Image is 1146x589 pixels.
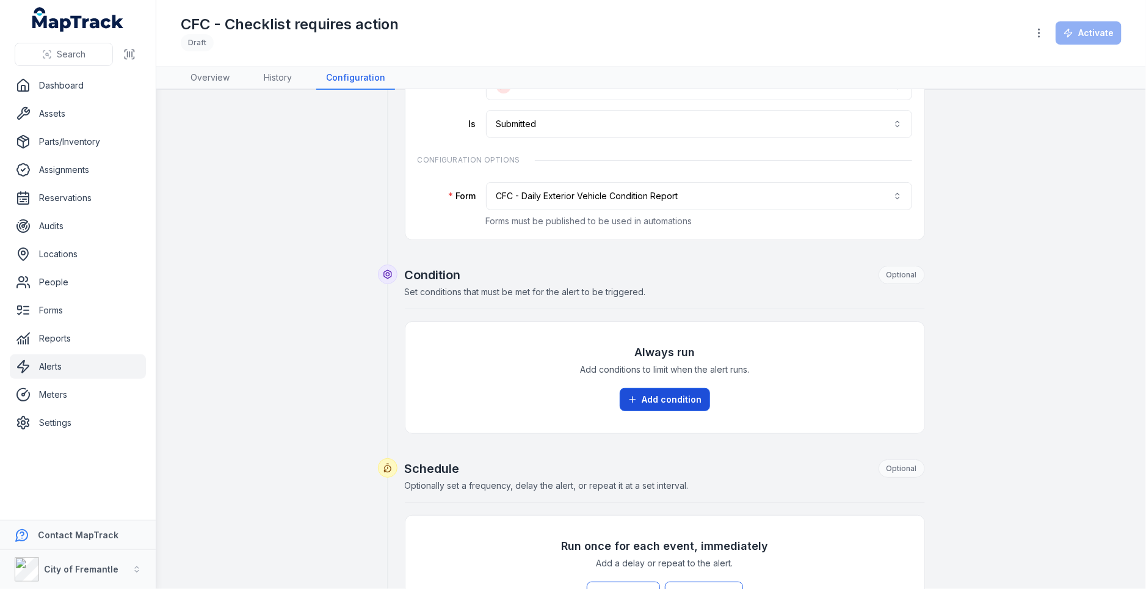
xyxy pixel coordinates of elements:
[10,130,146,154] a: Parts/Inventory
[405,480,689,491] span: Optionally set a frequency, delay the alert, or repeat it at a set interval.
[44,564,118,574] strong: City of Fremantle
[181,67,239,90] a: Overview
[181,15,399,34] h1: CFC - Checklist requires action
[620,388,710,411] button: Add condition
[10,73,146,98] a: Dashboard
[486,110,912,138] button: Submitted
[634,344,695,361] h3: Always run
[879,266,925,284] div: Optional
[418,190,476,202] label: Form
[580,364,749,376] span: Add conditions to limit when the alert runs.
[10,382,146,407] a: Meters
[10,101,146,126] a: Assets
[10,158,146,182] a: Assignments
[486,182,912,210] button: CFC - Daily Exterior Vehicle Condition Report
[418,118,476,130] label: Is
[405,459,925,478] h2: Schedule
[10,411,146,435] a: Settings
[486,215,912,227] p: Forms must be published to be used in automations
[405,266,925,284] h2: Condition
[181,34,214,51] div: Draft
[57,48,85,60] span: Search
[38,530,118,540] strong: Contact MapTrack
[10,354,146,379] a: Alerts
[10,298,146,323] a: Forms
[418,148,912,172] div: Configuration Options
[561,538,768,555] h3: Run once for each event, immediately
[15,43,113,66] button: Search
[405,287,646,297] span: Set conditions that must be met for the alert to be triggered.
[254,67,302,90] a: History
[10,326,146,351] a: Reports
[32,7,124,32] a: MapTrack
[316,67,395,90] a: Configuration
[10,214,146,238] a: Audits
[10,270,146,294] a: People
[10,186,146,210] a: Reservations
[879,459,925,478] div: Optional
[10,242,146,266] a: Locations
[597,557,733,569] span: Add a delay or repeat to the alert.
